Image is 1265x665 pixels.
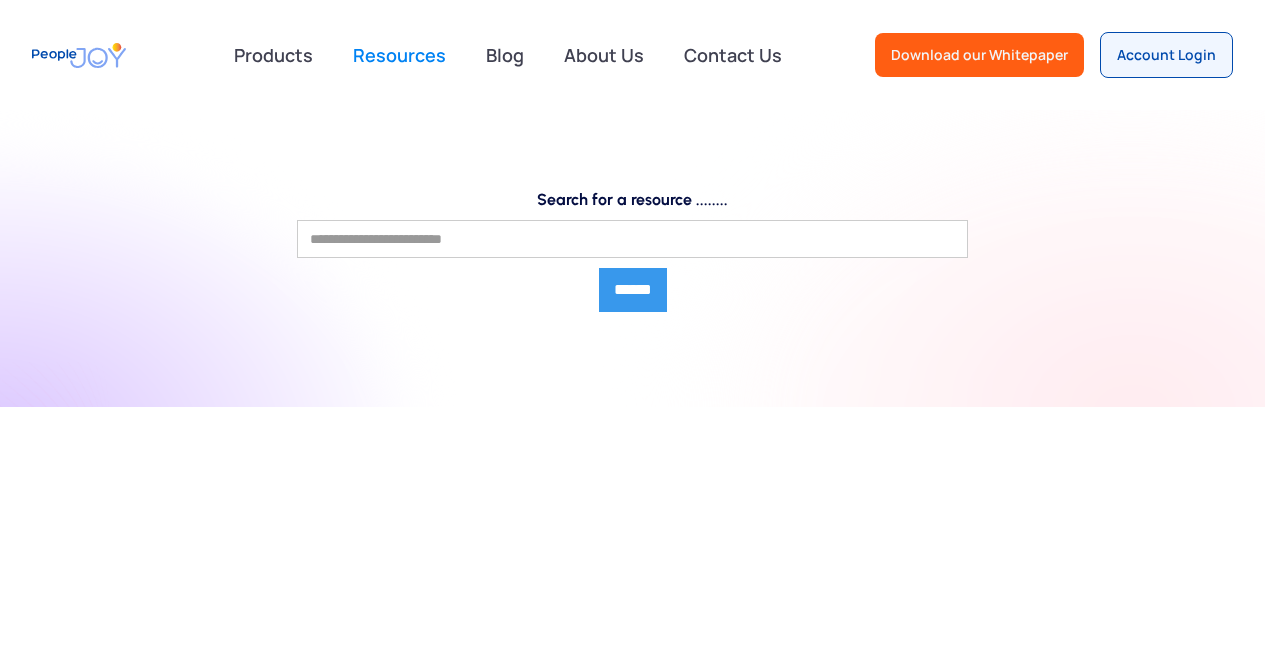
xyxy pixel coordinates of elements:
[891,45,1068,65] div: Download our Whitepaper
[875,33,1084,77] a: Download our Whitepaper
[552,33,656,77] a: About Us
[32,33,126,78] a: home
[1117,45,1216,65] div: Account Login
[672,33,794,77] a: Contact Us
[474,33,536,77] a: Blog
[1100,32,1233,78] a: Account Login
[341,33,458,77] a: Resources
[297,190,969,210] label: Search for a resource ........
[222,35,325,75] div: Products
